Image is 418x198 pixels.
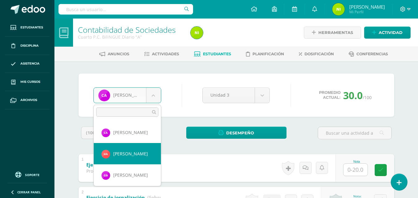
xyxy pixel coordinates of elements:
[101,150,110,158] img: 0cdc9dbefc3ab5978db32be7d74aed89.png
[113,129,148,135] span: [PERSON_NAME]
[113,172,148,178] span: [PERSON_NAME]
[101,171,110,180] img: c60a188c82e0201a0e7d806f369cdc5d.png
[101,128,110,137] img: 52a84a9e23e2026339652108d84b177b.png
[113,151,148,157] span: [PERSON_NAME]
